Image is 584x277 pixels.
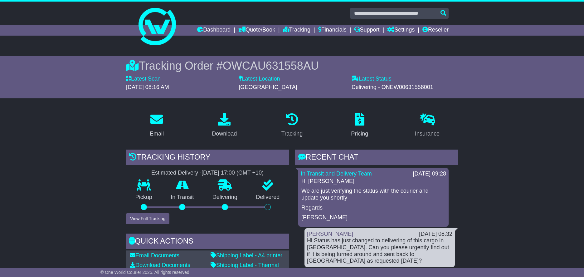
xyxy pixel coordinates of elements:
div: Quick Actions [126,234,289,250]
span: [GEOGRAPHIC_DATA] [239,84,297,90]
div: [DATE] 17:00 (GMT +10) [202,170,264,176]
a: Email Documents [130,252,179,259]
span: Delivering - ONEW00631558001 [352,84,433,90]
span: [DATE] 08:16 AM [126,84,169,90]
a: Tracking [283,25,310,36]
a: Reseller [422,25,449,36]
a: Download Documents [130,262,190,268]
a: Settings [387,25,415,36]
p: [PERSON_NAME] [301,214,445,221]
p: Delivering [203,194,247,201]
a: Shipping Label - Thermal printer [211,262,279,275]
p: We are just verifying the status with the courier and update you shortly [301,188,445,201]
label: Latest Location [239,76,280,82]
button: View Full Tracking [126,213,169,224]
a: [PERSON_NAME] [307,231,353,237]
a: Financials [318,25,347,36]
a: Pricing [347,111,372,140]
div: Estimated Delivery - [126,170,289,176]
p: In Transit [162,194,203,201]
div: Hi Status has just changed to delivering of this cargo in [GEOGRAPHIC_DATA]. Can you please urgen... [307,237,452,264]
p: Hi [PERSON_NAME] [301,178,445,185]
span: OWCAU631558AU [223,59,319,72]
p: Delivered [247,194,289,201]
div: Tracking [281,130,303,138]
a: Insurance [411,111,444,140]
p: Pickup [126,194,162,201]
div: [DATE] 09:28 [413,171,446,177]
div: [DATE] 08:32 [419,231,452,238]
a: Email [146,111,168,140]
div: Pricing [351,130,368,138]
label: Latest Status [352,76,392,82]
div: Email [150,130,164,138]
p: Regards [301,205,445,211]
span: © One World Courier 2025. All rights reserved. [100,270,191,275]
div: RECENT CHAT [295,150,458,166]
a: Support [354,25,379,36]
a: Shipping Label - A4 printer [211,252,282,259]
a: Quote/Book [238,25,275,36]
a: Dashboard [197,25,231,36]
a: In Transit and Delivery Team [301,171,372,177]
div: Insurance [415,130,440,138]
div: Tracking Order # [126,59,458,72]
div: Download [212,130,237,138]
a: Tracking [277,111,307,140]
a: Download [208,111,241,140]
label: Latest Scan [126,76,161,82]
div: Tracking history [126,150,289,166]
